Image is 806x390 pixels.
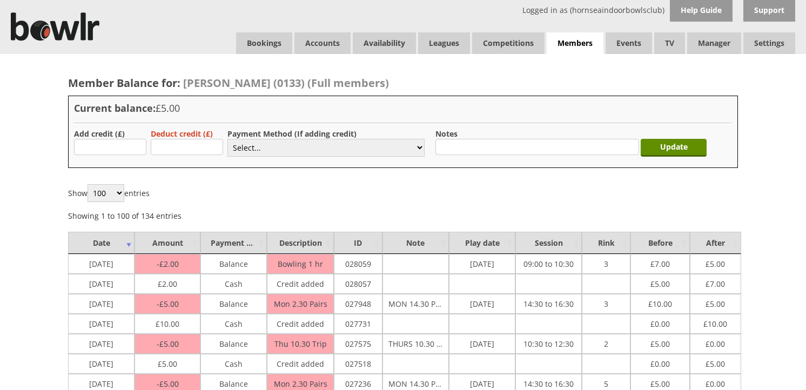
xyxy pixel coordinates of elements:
td: Cash [200,314,267,334]
span: Settings [743,32,795,54]
td: 027518 [334,354,382,374]
a: Events [606,32,652,54]
td: [DATE] [68,354,135,374]
span: 10.00 [703,316,727,329]
span: 5.00 [157,299,179,309]
a: Competitions [472,32,545,54]
td: Credit added [267,274,333,294]
span: 5.00 [706,356,725,369]
a: Leagues [418,32,470,54]
span: 0.00 [706,336,725,349]
span: 5.00 [158,356,177,369]
td: Rink : activate to sort column ascending [582,232,630,254]
label: Add credit (£) [74,129,125,139]
td: Balance [200,254,267,274]
td: [DATE] [68,314,135,334]
td: THURS 10.30 TRIPLES [382,334,449,354]
span: 5.00 [706,256,725,269]
td: 10:30 to 12:30 [515,334,582,354]
td: After : activate to sort column ascending [690,232,741,254]
td: Cash [200,354,267,374]
span: 5.00 [706,296,725,309]
td: [DATE] [449,334,515,354]
td: 028059 [334,254,382,274]
td: Bowling 1 hr [267,254,333,274]
td: Description : activate to sort column ascending [267,232,333,254]
td: 027575 [334,334,382,354]
td: Before : activate to sort column ascending [630,232,689,254]
span: 2.00 [158,276,177,289]
td: [DATE] [68,334,135,354]
h3: Current balance: [74,102,732,115]
td: Thu 10.30 Trip [267,334,333,354]
span: [PERSON_NAME] (0133) (Full members) [183,76,389,90]
td: Session : activate to sort column ascending [515,232,582,254]
td: 028057 [334,274,382,294]
span: 0.00 [650,356,670,369]
label: Payment Method (If adding credit) [227,129,357,139]
td: [DATE] [68,274,135,294]
a: [PERSON_NAME] (0133) (Full members) [180,76,389,90]
td: Balance [200,334,267,354]
td: Payment Method : activate to sort column ascending [200,232,267,254]
span: 5.00 [650,276,670,289]
span: 5.00 [650,376,670,389]
div: Showing 1 to 100 of 134 entries [68,205,182,221]
label: Deduct credit (£) [151,129,213,139]
span: TV [654,32,685,54]
span: 0.00 [706,376,725,389]
td: Credit added [267,314,333,334]
span: Accounts [294,32,351,54]
td: 027731 [334,314,382,334]
td: MON 14.30 PAIRS [382,294,449,314]
td: Balance [200,294,267,314]
td: [DATE] [68,294,135,314]
td: 3 [582,254,630,274]
span: 7.00 [650,256,670,269]
span: 10.00 [156,316,179,329]
a: Availability [353,32,416,54]
span: 10.00 [648,296,672,309]
td: Note : activate to sort column ascending [382,232,449,254]
span: Manager [687,32,741,54]
td: Mon 2.30 Pairs [267,294,333,314]
td: 3 [582,294,630,314]
span: 5.00 [157,339,179,349]
span: 0.00 [650,316,670,329]
label: Show entries [68,188,150,198]
input: Update [641,139,707,157]
td: 14:30 to 16:30 [515,294,582,314]
td: [DATE] [449,294,515,314]
span: 2.00 [157,259,179,269]
td: 027948 [334,294,382,314]
span: £5.00 [156,102,180,115]
td: [DATE] [68,254,135,274]
td: 09:00 to 10:30 [515,254,582,274]
span: Members [547,32,603,55]
td: ID : activate to sort column ascending [334,232,382,254]
td: Play date : activate to sort column ascending [449,232,515,254]
td: Date : activate to sort column ascending [68,232,135,254]
span: 5.00 [157,379,179,389]
td: Credit added [267,354,333,374]
td: Amount : activate to sort column ascending [135,232,200,254]
td: [DATE] [449,254,515,274]
label: Notes [435,129,458,139]
span: 7.00 [706,276,725,289]
a: Bookings [236,32,292,54]
td: 2 [582,334,630,354]
select: Showentries [88,184,124,202]
td: Cash [200,274,267,294]
span: 5.00 [650,336,670,349]
h2: Member Balance for: [68,76,738,90]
